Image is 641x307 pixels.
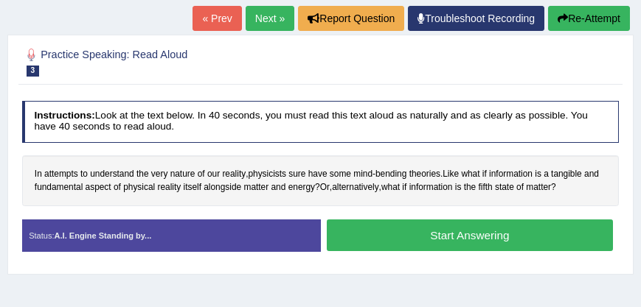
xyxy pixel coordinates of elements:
strong: A.I. Engine Standing by... [55,231,152,240]
span: Click to see word definition [204,181,241,194]
span: Click to see word definition [244,181,269,194]
span: Click to see word definition [381,181,400,194]
a: « Prev [193,6,241,31]
span: Click to see word definition [35,168,42,181]
span: Click to see word definition [123,181,155,194]
span: Click to see word definition [198,168,205,181]
div: , - . ? , , ? [22,155,620,206]
span: Click to see word definition [207,168,220,181]
span: Click to see word definition [90,168,134,181]
span: Click to see word definition [544,168,549,181]
span: Click to see word definition [353,168,373,181]
span: Click to see word definition [330,168,351,181]
span: Click to see word definition [455,181,462,194]
span: Click to see word definition [526,181,551,194]
span: Click to see word definition [482,168,487,181]
span: Click to see word definition [44,168,78,181]
span: Click to see word definition [535,168,541,181]
span: Click to see word definition [443,168,459,181]
span: Click to see word definition [157,181,181,194]
div: Status: [22,219,321,252]
a: Next » [246,6,294,31]
span: Click to see word definition [479,181,493,194]
span: Click to see word definition [320,181,330,194]
span: Click to see word definition [551,168,582,181]
span: Click to see word definition [402,181,406,194]
span: Click to see word definition [584,168,599,181]
span: Click to see word definition [271,181,286,194]
a: Troubleshoot Recording [408,6,544,31]
h4: Look at the text below. In 40 seconds, you must read this text aloud as naturally and as clearly ... [22,101,620,143]
span: Click to see word definition [222,168,246,181]
span: Click to see word definition [80,168,88,181]
h2: Practice Speaking: Read Aloud [22,46,392,77]
span: Click to see word definition [136,168,149,181]
span: Click to see word definition [409,168,440,181]
b: Instructions: [34,110,94,121]
span: Click to see word definition [151,168,167,181]
span: Click to see word definition [464,181,477,194]
span: 3 [27,66,40,77]
span: Click to see word definition [308,168,328,181]
span: Click to see word definition [35,181,83,194]
span: Click to see word definition [86,181,111,194]
span: Click to see word definition [516,181,524,194]
span: Click to see word definition [461,168,479,181]
span: Click to see word definition [170,168,195,181]
button: Start Answering [327,219,613,251]
span: Click to see word definition [184,181,201,194]
span: Click to see word definition [489,168,533,181]
span: Click to see word definition [114,181,121,194]
span: Click to see word definition [409,181,453,194]
span: Click to see word definition [288,181,315,194]
span: Click to see word definition [248,168,286,181]
button: Report Question [298,6,404,31]
span: Click to see word definition [332,181,378,194]
span: Click to see word definition [495,181,514,194]
span: Click to see word definition [288,168,305,181]
button: Re-Attempt [548,6,630,31]
span: Click to see word definition [375,168,406,181]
